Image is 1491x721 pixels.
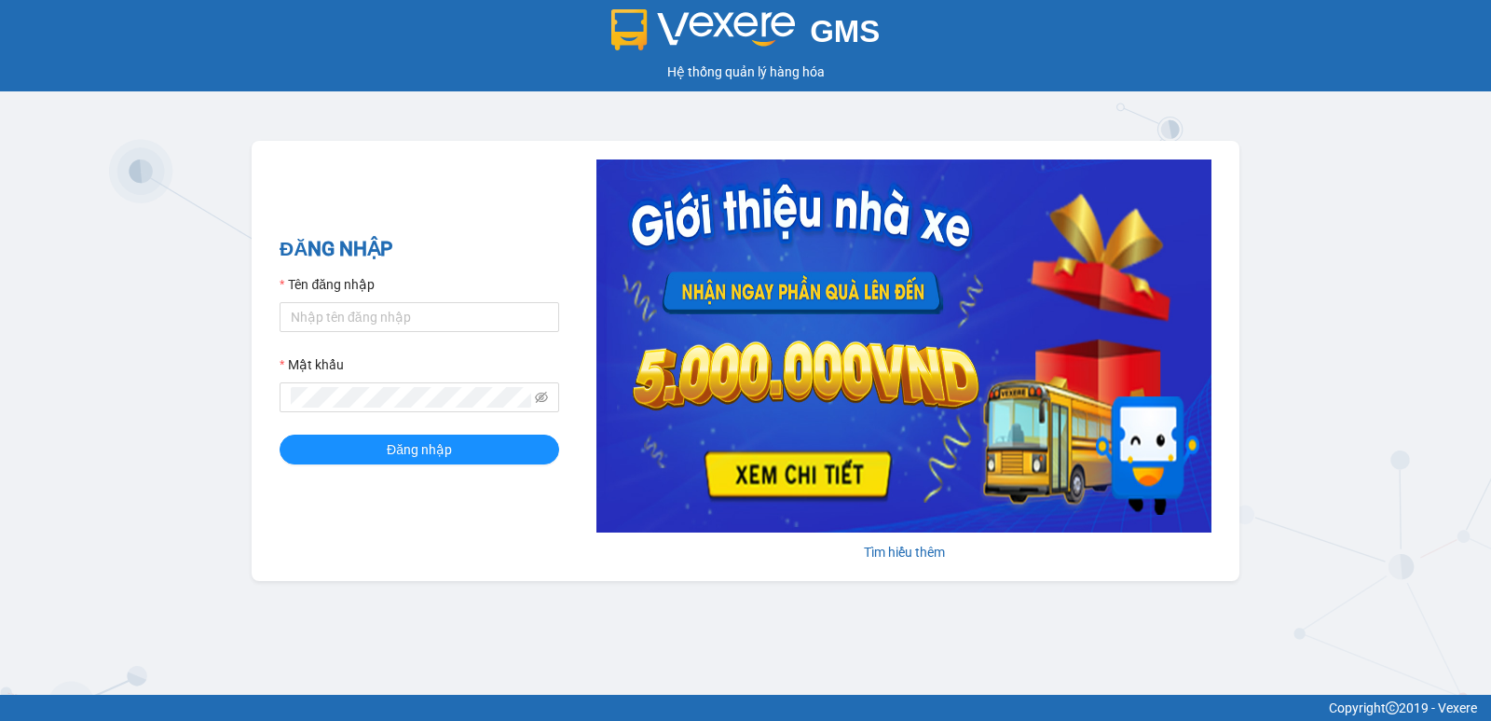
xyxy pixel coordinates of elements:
div: Tìm hiểu thêm [596,542,1211,562]
div: Copyright 2019 - Vexere [14,698,1477,718]
span: copyright [1386,701,1399,714]
span: GMS [810,14,880,49]
a: GMS [611,28,881,43]
label: Tên đăng nhập [280,274,375,295]
span: eye-invisible [535,391,548,404]
span: Đăng nhập [387,439,452,460]
button: Đăng nhập [280,435,559,464]
img: banner-0 [596,159,1211,533]
input: Mật khẩu [291,387,531,408]
img: logo 2 [611,9,796,50]
h2: ĐĂNG NHẬP [280,234,559,265]
div: Hệ thống quản lý hàng hóa [5,62,1486,82]
label: Mật khẩu [280,354,344,375]
input: Tên đăng nhập [280,302,559,332]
